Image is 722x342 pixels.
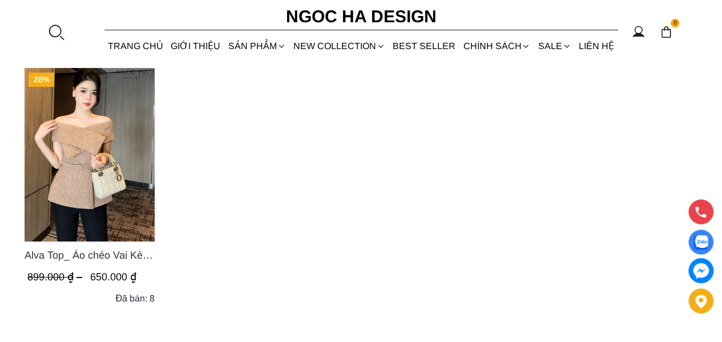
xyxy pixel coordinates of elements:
[25,247,155,263] span: Alva Top_ Áo chéo Vai Kèm Đai Màu Be A822
[389,31,459,61] a: BEST SELLER
[534,31,575,61] a: SALE
[90,271,136,283] span: 650.000 ₫
[27,271,85,283] span: 899.000 ₫
[25,68,155,242] a: Product image - Alva Top_ Áo chéo Vai Kèm Đai Màu Be A822
[104,31,167,61] a: TRANG CHỦ
[688,230,713,255] a: Display image
[693,235,708,250] img: Display image
[660,26,672,38] img: img-CART-ICON-ksit0nf1
[167,31,224,61] a: GIỚI THIỆU
[224,31,289,61] div: SẢN PHẨM
[115,291,155,305] div: Đã bán: 8
[25,247,155,263] a: Link to Alva Top_ Áo chéo Vai Kèm Đai Màu Be A822
[289,31,389,61] a: NEW COLLECTION
[575,31,618,61] a: LIÊN HỆ
[459,31,534,61] div: Chính sách
[688,258,713,283] a: messenger
[276,3,447,30] a: Ngoc Ha Design
[671,19,680,28] span: 0
[25,68,155,242] img: Alva Top_ Áo chéo Vai Kèm Đai Màu Be A822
